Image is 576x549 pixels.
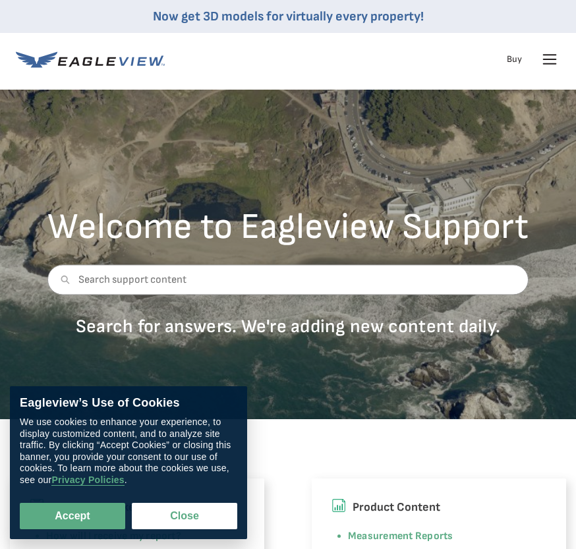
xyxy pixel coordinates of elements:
a: Buy [507,53,522,65]
h2: Welcome to Eagleview Support [47,209,529,245]
a: Measurement Reports [348,530,453,542]
a: How will I receive my report? [46,530,181,542]
p: Search for answers. We're adding new content daily. [47,315,529,338]
h6: Product Content [331,498,546,517]
a: Privacy Policies [51,475,124,486]
button: Accept [20,503,125,529]
a: Now get 3D models for virtually every property! [153,9,424,24]
div: Eagleview’s Use of Cookies [20,396,237,411]
div: We use cookies to enhance your experience, to display customized content, and to analyze site tra... [20,417,237,486]
input: Search support content [47,265,529,295]
button: Close [132,503,237,529]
